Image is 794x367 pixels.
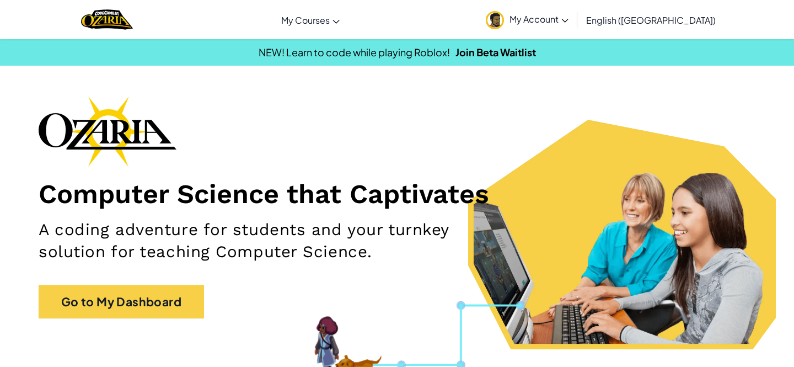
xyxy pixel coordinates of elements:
a: Go to My Dashboard [39,285,204,319]
img: avatar [486,11,504,29]
span: My Courses [281,14,330,26]
span: English ([GEOGRAPHIC_DATA]) [586,14,716,26]
a: English ([GEOGRAPHIC_DATA]) [581,5,721,35]
a: My Account [480,2,574,37]
a: Join Beta Waitlist [455,46,536,58]
span: My Account [509,13,568,25]
img: Home [81,8,132,31]
img: Ozaria branding logo [39,96,176,167]
span: NEW! Learn to code while playing Roblox! [259,46,450,58]
a: Ozaria by CodeCombat logo [81,8,132,31]
h1: Computer Science that Captivates [39,178,755,210]
a: My Courses [276,5,345,35]
h2: A coding adventure for students and your turnkey solution for teaching Computer Science. [39,219,519,263]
